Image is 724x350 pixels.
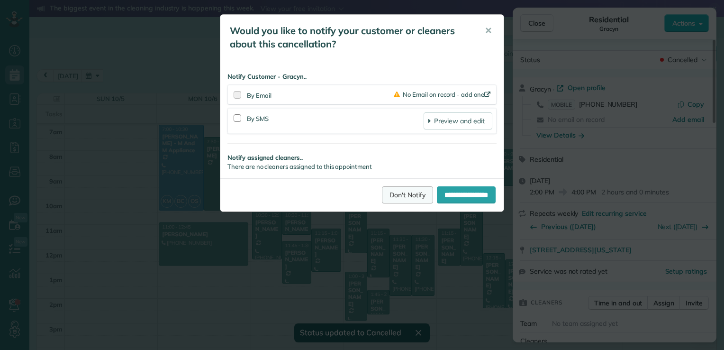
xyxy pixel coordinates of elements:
[227,72,497,81] strong: Notify Customer - Gracyn..
[230,24,471,51] h5: Would you like to notify your customer or cleaners about this cancellation?
[247,91,394,100] div: By Email
[227,163,372,170] span: There are no cleaners assigned to this appointment
[247,112,424,129] div: By SMS
[382,186,433,203] a: Don't Notify
[424,112,492,129] a: Preview and edit
[485,25,492,36] span: ✕
[394,91,492,98] a: No Email on record - add one
[227,153,497,162] strong: Notify assigned cleaners..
